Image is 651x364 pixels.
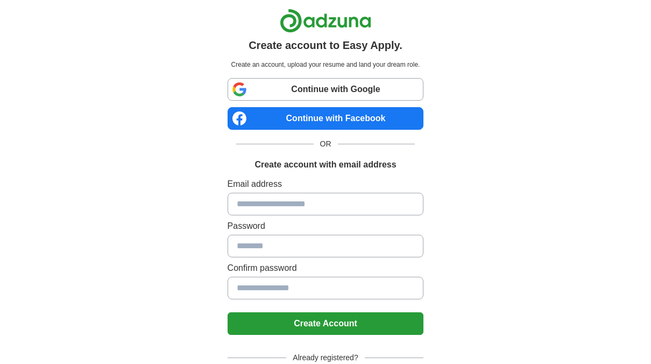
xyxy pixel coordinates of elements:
label: Email address [228,178,424,191]
span: OR [314,138,338,150]
button: Create Account [228,312,424,335]
h1: Create account to Easy Apply. [249,37,402,53]
a: Continue with Google [228,78,424,101]
a: Continue with Facebook [228,107,424,130]
label: Password [228,220,424,233]
span: Already registered? [286,352,364,363]
p: Create an account, upload your resume and land your dream role. [230,60,422,69]
img: Adzuna logo [280,9,371,33]
label: Confirm password [228,262,424,275]
h1: Create account with email address [254,158,396,171]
